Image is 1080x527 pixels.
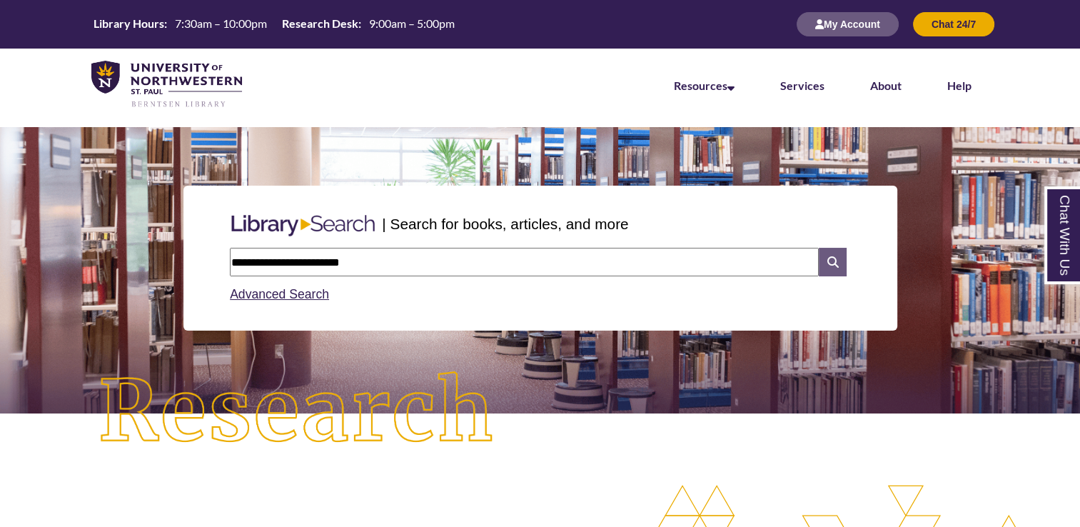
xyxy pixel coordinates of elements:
[913,18,994,30] a: Chat 24/7
[819,248,846,276] i: Search
[88,16,169,31] th: Library Hours:
[947,79,972,92] a: Help
[797,12,899,36] button: My Account
[674,79,735,92] a: Resources
[88,16,460,31] table: Hours Today
[780,79,824,92] a: Services
[797,18,899,30] a: My Account
[369,16,455,30] span: 9:00am – 5:00pm
[870,79,902,92] a: About
[91,61,242,109] img: UNWSP Library Logo
[88,16,460,33] a: Hours Today
[276,16,363,31] th: Research Desk:
[54,328,540,497] img: Research
[230,287,329,301] a: Advanced Search
[224,209,382,242] img: Libary Search
[913,12,994,36] button: Chat 24/7
[175,16,267,30] span: 7:30am – 10:00pm
[382,213,628,235] p: | Search for books, articles, and more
